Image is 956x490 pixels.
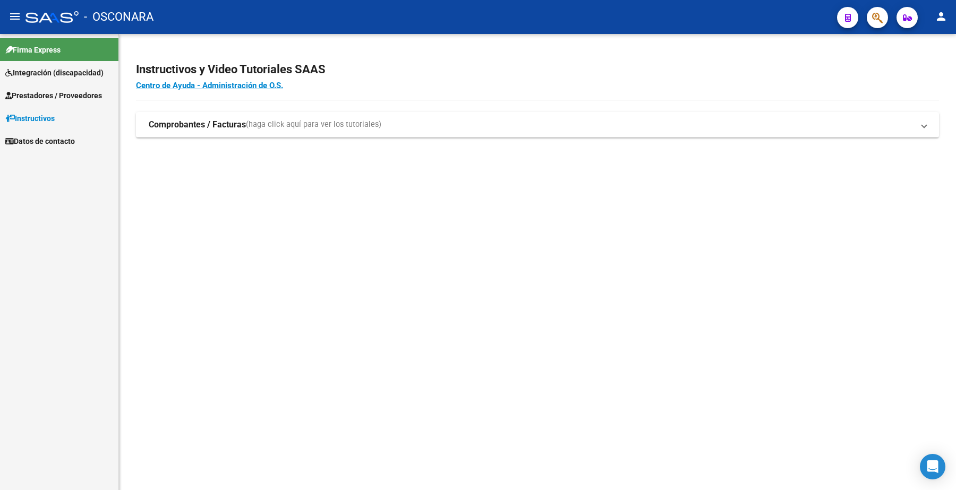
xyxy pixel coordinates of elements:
[920,454,945,479] div: Open Intercom Messenger
[5,67,104,79] span: Integración (discapacidad)
[5,44,61,56] span: Firma Express
[84,5,153,29] span: - OSCONARA
[136,81,283,90] a: Centro de Ayuda - Administración de O.S.
[5,90,102,101] span: Prestadores / Proveedores
[136,59,939,80] h2: Instructivos y Video Tutoriales SAAS
[5,113,55,124] span: Instructivos
[8,10,21,23] mat-icon: menu
[246,119,381,131] span: (haga click aquí para ver los tutoriales)
[136,112,939,137] mat-expansion-panel-header: Comprobantes / Facturas(haga click aquí para ver los tutoriales)
[5,135,75,147] span: Datos de contacto
[935,10,948,23] mat-icon: person
[149,119,246,131] strong: Comprobantes / Facturas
